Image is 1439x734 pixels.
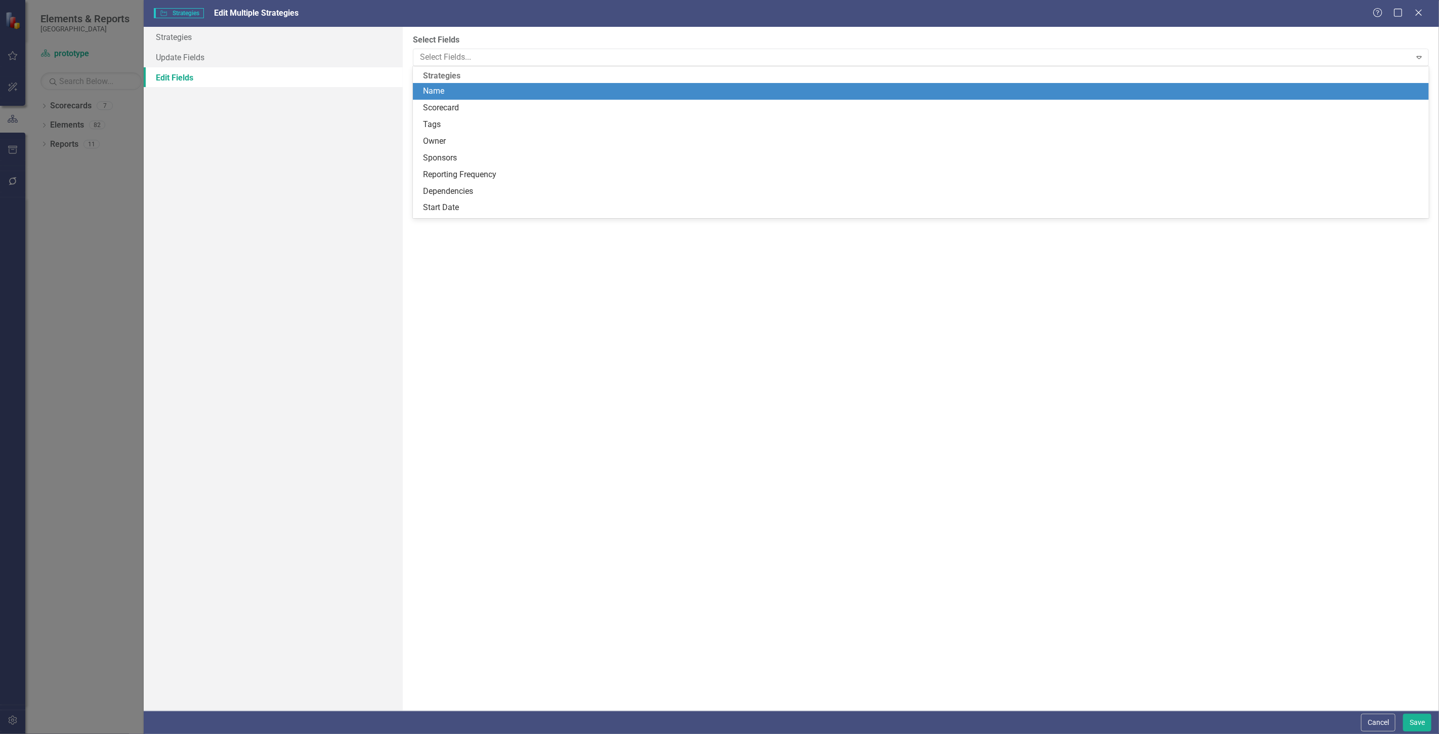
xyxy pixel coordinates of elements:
div: Scorecard [423,102,1423,114]
span: Strategies [154,8,203,18]
div: Name [423,86,1423,97]
div: Dependencies [423,186,1423,197]
button: Cancel [1361,714,1395,731]
div: Start Date [423,202,1423,214]
div: Reporting Frequency [423,169,1423,181]
span: Edit Multiple Strategies [214,8,299,18]
div: Strategies [413,69,1429,84]
label: Select Fields [413,34,1429,46]
div: Sponsors [423,152,1423,164]
div: Owner [423,136,1423,147]
a: Strategies [144,27,403,47]
button: Save [1403,714,1431,731]
div: Tags [423,119,1423,131]
a: Update Fields [144,47,403,67]
a: Edit Fields [144,67,403,88]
